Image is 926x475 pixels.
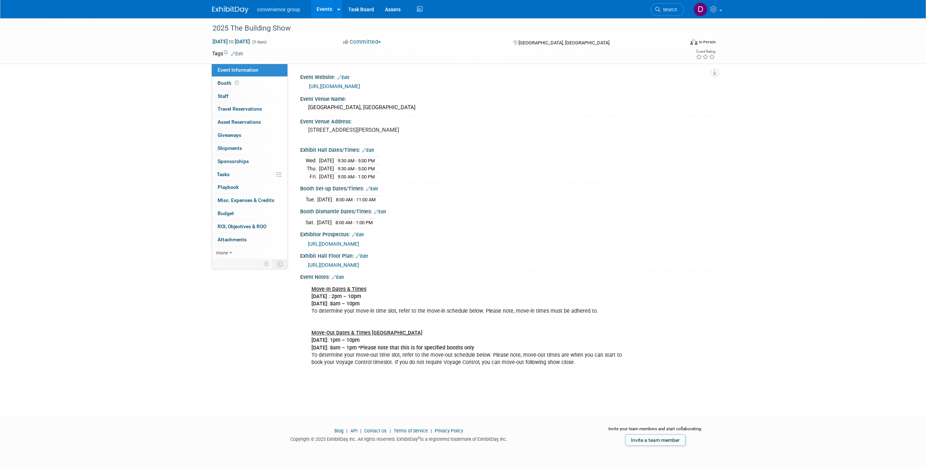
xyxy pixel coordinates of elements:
span: convenience group [257,7,300,12]
span: Booth not reserved yet [233,80,240,86]
span: Attachments [218,237,247,242]
a: Giveaways [212,129,287,142]
a: Staff [212,90,287,103]
span: Booth [218,80,240,86]
a: Edit [352,232,364,237]
a: API [350,428,357,434]
div: [GEOGRAPHIC_DATA], [GEOGRAPHIC_DATA] [306,102,709,113]
b: [DATE]: 8am – 1pm [311,345,357,351]
span: Staff [218,93,228,99]
img: Format-Inperson.png [690,39,698,45]
span: | [388,428,393,434]
a: Terms of Service [394,428,428,434]
span: Budget [218,210,234,216]
a: ROI, Objectives & ROO [212,220,287,233]
div: 2025 The Building Show [210,22,673,35]
a: Edit [337,75,349,80]
td: [DATE] [319,157,334,165]
b: [DATE]: 8am – 10pm [311,301,359,307]
td: Thu. [306,165,319,173]
a: Sponsorships [212,155,287,168]
a: Contact Us [364,428,387,434]
div: Event Venue Name: [300,94,714,103]
a: Budget [212,207,287,220]
span: | [358,428,363,434]
div: To determine your move-in time slot, refer to the move-in schedule below. Please note, move-in ti... [306,282,634,370]
a: Misc. Expenses & Credits [212,194,287,207]
td: Fri. [306,173,319,180]
span: Event Information [218,67,258,73]
span: | [429,428,434,434]
td: [DATE] [319,173,334,180]
div: Event Rating [696,50,715,54]
span: Sponsorships [218,158,249,164]
div: Invite your team members and start collaborating: [597,426,714,437]
a: Shipments [212,142,287,155]
b: [DATE]: 1pm – 10pm [311,337,359,343]
a: Blog [334,428,343,434]
td: Toggle Event Tabs [273,259,287,269]
span: 9:30 AM - 5:00 PM [338,158,375,163]
div: Exhibit Hall Floor Plan: [300,250,714,260]
a: [URL][DOMAIN_NAME] [309,83,360,89]
a: more [212,246,287,259]
span: Asset Reservations [218,119,261,125]
a: Search [651,3,684,16]
div: Event Format [641,38,716,49]
div: In-Person [699,39,716,45]
div: Exhibitor Prospectus: [300,229,714,238]
span: Search [660,7,677,12]
span: 9:00 AM - 1:00 PM [338,174,375,179]
span: Shipments [218,145,242,151]
u: Move-Out Dates & Times [GEOGRAPHIC_DATA] [311,330,422,336]
span: Misc. Expenses & Credits [218,197,274,203]
pre: [STREET_ADDRESS][PERSON_NAME] [308,127,465,133]
td: Personalize Event Tab Strip [260,259,273,269]
span: 8:00 AM - 11:00 AM [336,197,375,202]
td: Tags [212,50,243,57]
a: Edit [366,186,378,191]
span: Tasks [217,171,230,177]
td: Wed. [306,157,319,165]
span: more [216,250,228,256]
img: Diego Boechat [693,3,707,16]
u: Move-In Dates & Times [311,286,366,292]
td: Sat. [306,218,317,226]
a: Asset Reservations [212,116,287,128]
button: Committed [341,38,384,46]
img: ExhibitDay [212,6,249,13]
td: [DATE] [317,195,332,203]
a: Event Information [212,64,287,76]
a: Invite a team member [625,434,685,446]
span: 9:30 AM - 5:00 PM [338,166,375,171]
a: Travel Reservations [212,103,287,115]
span: Playbook [218,184,239,190]
span: (3 days) [251,40,267,44]
a: Booth [212,77,287,90]
a: Edit [231,51,243,56]
a: Attachments [212,233,287,246]
sup: ® [418,436,420,440]
a: Edit [332,275,344,280]
b: *Please note that this is for specified booths only [358,345,474,351]
td: Tue. [306,195,317,203]
a: [URL][DOMAIN_NAME] [308,241,359,247]
div: Exhibit Hall Dates/Times: [300,145,714,154]
a: Privacy Policy [435,428,463,434]
span: [URL][DOMAIN_NAME] [308,262,359,268]
span: Giveaways [218,132,241,138]
div: Booth Set-up Dates/Times: [300,183,714,193]
div: Event Notes: [300,272,714,281]
a: Tasks [212,168,287,181]
span: 8:00 AM - 1:00 PM [335,220,373,225]
a: Playbook [212,181,287,194]
span: to [228,39,235,44]
span: [DATE] [DATE] [212,38,250,45]
b: [DATE] : 2pm – 10pm [311,293,361,300]
a: Edit [356,254,368,259]
span: Travel Reservations [218,106,262,112]
td: [DATE] [319,165,334,173]
span: | [345,428,349,434]
a: Edit [362,148,374,153]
